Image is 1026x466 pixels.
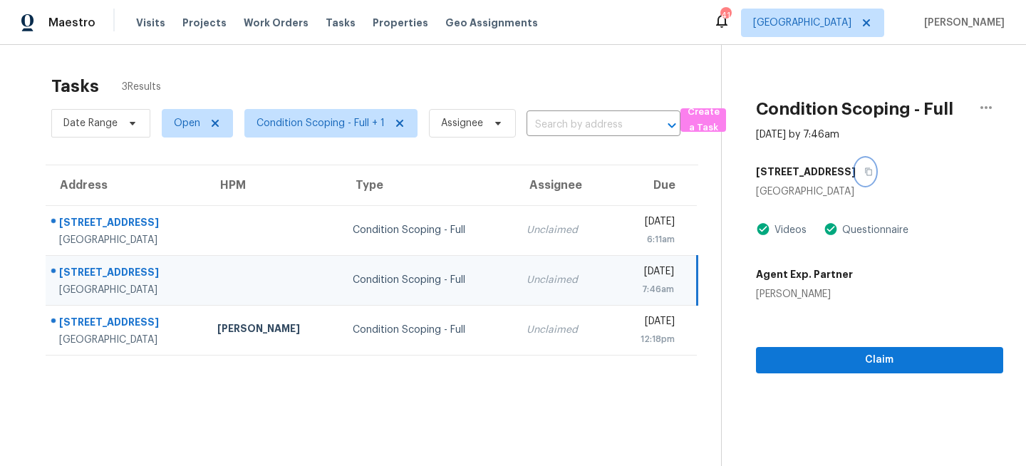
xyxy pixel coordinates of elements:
div: [STREET_ADDRESS] [59,315,195,333]
span: [PERSON_NAME] [918,16,1005,30]
span: 3 Results [122,80,161,94]
span: [GEOGRAPHIC_DATA] [753,16,851,30]
h2: Condition Scoping - Full [756,102,953,116]
input: Search by address [527,114,641,136]
div: Questionnaire [838,223,908,237]
th: Assignee [515,165,611,205]
div: Condition Scoping - Full [353,223,504,237]
div: [GEOGRAPHIC_DATA] [59,333,195,347]
div: [STREET_ADDRESS] [59,265,195,283]
div: 6:11am [621,232,675,247]
span: Assignee [441,116,483,130]
img: Artifact Present Icon [824,222,838,237]
div: [GEOGRAPHIC_DATA] [59,283,195,297]
div: Condition Scoping - Full [353,323,504,337]
th: Due [610,165,697,205]
th: Type [341,165,515,205]
div: 41 [720,9,730,23]
th: HPM [206,165,341,205]
span: Create a Task [688,104,719,137]
span: Tasks [326,18,356,28]
div: Unclaimed [527,323,599,337]
span: Geo Assignments [445,16,538,30]
span: Work Orders [244,16,309,30]
span: Date Range [63,116,118,130]
span: Visits [136,16,165,30]
span: Projects [182,16,227,30]
div: Unclaimed [527,223,599,237]
button: Open [662,115,682,135]
div: Unclaimed [527,273,599,287]
div: [DATE] [621,214,675,232]
div: Condition Scoping - Full [353,273,504,287]
div: [PERSON_NAME] [756,287,853,301]
div: Videos [770,223,807,237]
div: [GEOGRAPHIC_DATA] [59,233,195,247]
div: [GEOGRAPHIC_DATA] [756,185,1003,199]
span: Properties [373,16,428,30]
div: [PERSON_NAME] [217,321,330,339]
div: [DATE] [621,314,675,332]
div: 12:18pm [621,332,675,346]
span: Maestro [48,16,95,30]
div: [DATE] [621,264,674,282]
h5: [STREET_ADDRESS] [756,165,856,179]
th: Address [46,165,206,205]
span: Claim [767,351,992,369]
div: [DATE] by 7:46am [756,128,839,142]
h5: Agent Exp. Partner [756,267,853,281]
div: 7:46am [621,282,674,296]
img: Artifact Present Icon [756,222,770,237]
button: Claim [756,347,1003,373]
span: Condition Scoping - Full + 1 [256,116,385,130]
span: Open [174,116,200,130]
h2: Tasks [51,79,99,93]
div: [STREET_ADDRESS] [59,215,195,233]
button: Create a Task [680,108,726,132]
